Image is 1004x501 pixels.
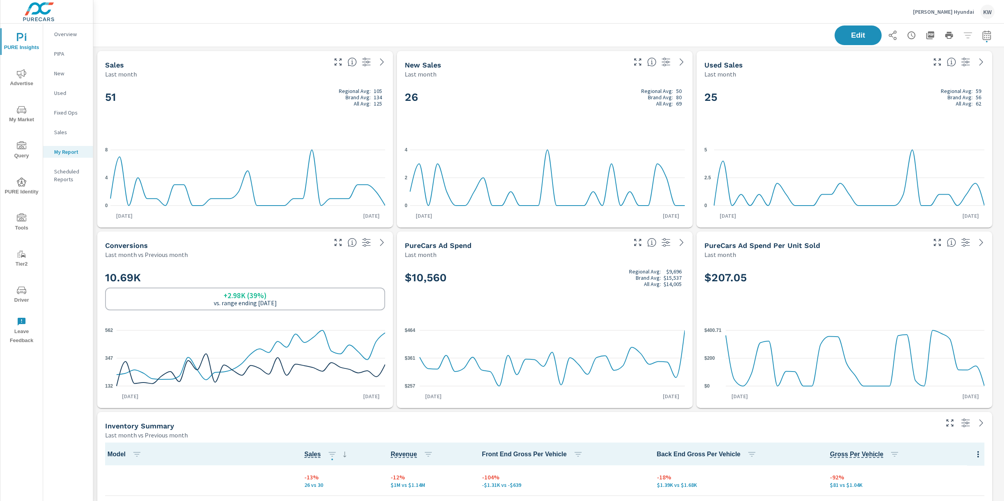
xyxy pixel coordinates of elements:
[54,148,87,156] p: My Report
[420,392,447,400] p: [DATE]
[54,128,87,136] p: Sales
[979,27,995,43] button: Select Date Range
[105,430,188,440] p: Last month vs Previous month
[405,383,415,388] text: $257
[105,422,174,430] h5: Inventory Summary
[54,89,87,97] p: Used
[704,327,722,333] text: $400.71
[704,355,715,361] text: $200
[43,48,93,60] div: PIPA
[410,212,438,220] p: [DATE]
[3,141,40,160] span: Query
[941,27,957,43] button: Print Report
[947,238,956,247] span: Average cost of advertising per each vehicle sold at the dealer over the selected date range. The...
[657,212,685,220] p: [DATE]
[347,57,357,67] span: Number of vehicles sold by the dealership over the selected date range. [Source: This data is sou...
[54,69,87,77] p: New
[3,286,40,305] span: Driver
[629,268,661,275] p: Regional Avg:
[224,291,267,299] h6: +2.98K (39%)
[3,33,40,52] span: PURE Insights
[656,100,673,107] p: All Avg:
[835,26,882,45] button: Edit
[405,250,437,259] p: Last month
[405,61,441,69] h5: New Sales
[885,27,900,43] button: Share Report
[726,392,753,400] p: [DATE]
[391,482,469,488] p: $1,002,923 vs $1,139,201
[43,146,93,158] div: My Report
[346,94,371,100] p: Brand Avg:
[842,32,874,39] span: Edit
[704,202,707,208] text: 0
[956,100,973,107] p: All Avg:
[354,100,371,107] p: All Avg:
[913,8,974,15] p: [PERSON_NAME] Hyundai
[976,94,981,100] p: 56
[105,202,108,208] text: 0
[3,317,40,345] span: Leave Feedback
[704,88,984,107] h2: 25
[54,50,87,58] p: PIPA
[975,236,988,249] a: See more details in report
[107,450,145,459] span: Model
[3,250,40,269] span: Tier2
[922,27,938,43] button: "Export Report to PDF"
[636,275,661,281] p: Brand Avg:
[105,69,137,79] p: Last month
[975,417,988,429] a: See more details in report
[105,383,113,388] text: 132
[948,94,973,100] p: Brand Avg:
[664,281,682,287] p: $14,005
[676,94,682,100] p: 80
[704,271,984,284] h2: $207.05
[304,450,321,459] span: Number of vehicles sold by the dealership over the selected date range. [Source: This data is sou...
[675,236,688,249] a: See more details in report
[376,236,388,249] a: See more details in report
[405,175,407,180] text: 2
[941,88,973,94] p: Regional Avg:
[830,450,883,459] span: Gross Per Vehicle
[676,88,682,94] p: 50
[105,61,124,69] h5: Sales
[304,450,349,459] span: Sales
[105,147,108,152] text: 8
[116,392,144,400] p: [DATE]
[830,450,928,459] span: Gross Per Vehicle
[111,212,138,220] p: [DATE]
[339,88,371,94] p: Regional Avg:
[3,177,40,197] span: PURE Identity
[105,355,113,361] text: 347
[105,175,108,180] text: 4
[54,109,87,117] p: Fixed Ops
[43,107,93,118] div: Fixed Ops
[405,69,437,79] p: Last month
[43,87,93,99] div: Used
[482,482,644,488] p: -$1.31K vs -$639
[704,383,710,388] text: $0
[105,271,385,284] h2: 10.69K
[944,417,956,429] button: Make Fullscreen
[105,327,113,333] text: 562
[358,392,385,400] p: [DATE]
[3,69,40,88] span: Advertise
[405,268,685,287] h2: $10,560
[54,168,87,183] p: Scheduled Reports
[376,56,388,68] a: See more details in report
[482,450,586,459] span: Front End Gross Per Vehicle
[704,69,736,79] p: Last month
[830,482,983,488] p: $81 vs $1.04K
[482,472,644,482] p: -104%
[714,212,742,220] p: [DATE]
[391,450,417,459] span: Total sales revenue over the selected date range. [Source: This data is sourced from the dealer’s...
[704,175,711,180] text: 2.5
[657,450,760,459] span: Back End Gross Per Vehicle
[347,238,357,247] span: The number of dealer-specified goals completed by a visitor. [Source: This data is provided by th...
[105,88,385,107] h2: 51
[332,236,344,249] button: Make Fullscreen
[405,202,407,208] text: 0
[3,105,40,124] span: My Market
[675,56,688,68] a: See more details in report
[391,450,436,459] span: Revenue
[405,241,471,250] h5: PureCars Ad Spend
